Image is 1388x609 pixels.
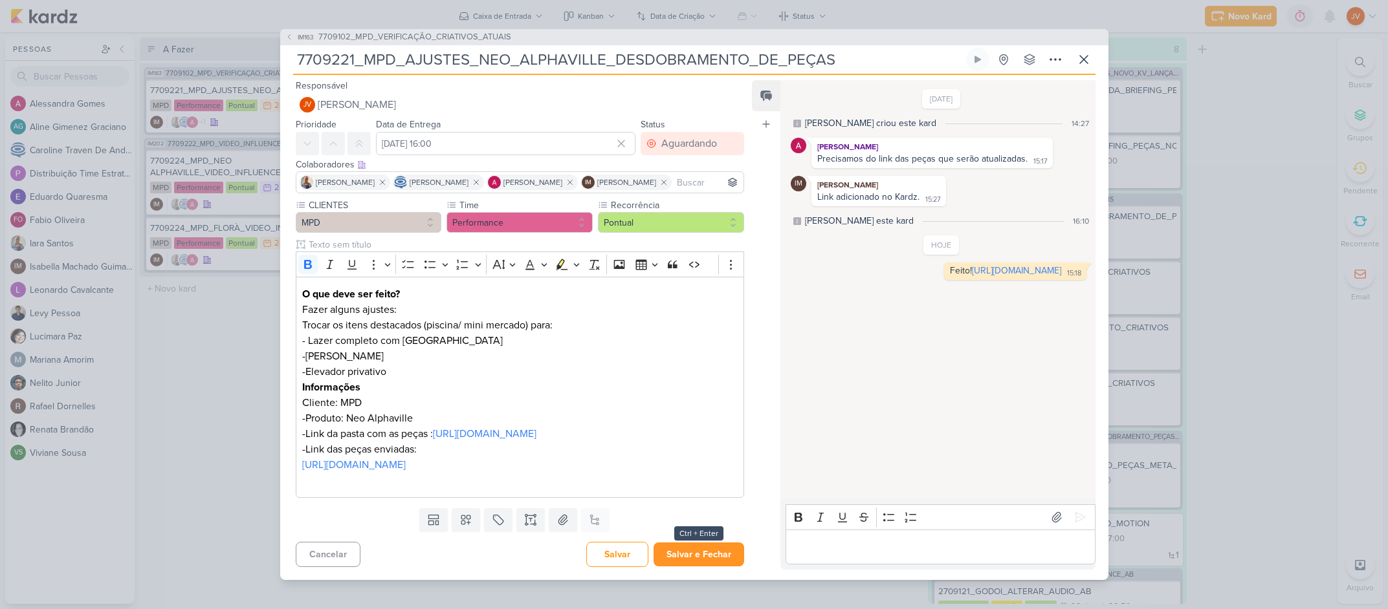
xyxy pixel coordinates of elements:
p: Cliente: MPD [302,395,737,411]
button: IM163 7709102_MPD_VERIFICAÇÃO_CRIATIVOS_ATUAIS [285,31,511,44]
div: Feito! [950,265,1061,276]
input: Texto sem título [306,238,745,251]
div: [PERSON_NAME] criou este kard [805,116,936,130]
button: Performance [446,212,593,233]
div: 15:27 [925,195,941,205]
div: Link adicionado no Kardz. [817,191,920,202]
img: Iara Santos [300,176,313,189]
button: JV [PERSON_NAME] [296,93,745,116]
button: Cancelar [296,542,360,567]
div: Editor editing area: main [786,529,1095,565]
div: Ctrl + Enter [674,526,723,540]
span: [PERSON_NAME] [318,97,396,112]
div: Editor toolbar [296,251,745,277]
div: Editor toolbar [786,504,1095,529]
p: Fazer alguns ajustes: [302,302,737,317]
div: 14:27 [1072,118,1089,129]
button: MPD [296,212,442,233]
a: [URL][DOMAIN_NAME] [302,458,406,471]
div: Isabella Machado Guimarães [791,176,806,191]
strong: O que deve ser feito? [302,288,400,301]
p: IM [585,180,591,186]
span: [PERSON_NAME] [503,176,562,188]
div: 15:18 [1067,268,1081,279]
div: [PERSON_NAME] [814,178,943,191]
button: Salvar e Fechar [654,542,744,566]
p: -Link da pasta com as peças : [302,426,737,442]
span: IM163 [296,32,316,42]
span: [PERSON_NAME] [410,176,468,188]
div: [PERSON_NAME] [814,140,1050,153]
p: -[PERSON_NAME] -Elevador privativo [302,348,737,379]
p: -Link das peças enviadas: [302,442,737,457]
div: 15:17 [1033,156,1048,167]
div: Ligar relógio [973,54,983,65]
p: JV [303,101,311,109]
strong: Informações [302,381,360,394]
span: [PERSON_NAME] [597,176,656,188]
div: 16:10 [1073,215,1089,227]
input: Kard Sem Título [293,48,964,71]
label: Status [641,119,665,130]
a: [URL][DOMAIN_NAME] [433,427,536,440]
p: IM [795,180,802,187]
div: Aguardando [661,136,717,151]
div: Colaboradores [296,158,745,171]
span: [PERSON_NAME] [316,176,375,188]
label: Time [458,198,593,212]
span: 7709102_MPD_VERIFICAÇÃO_CRIATIVOS_ATUAIS [318,31,511,44]
p: Trocar os itens destacados (piscina/ mini mercado) para: - Lazer completo com [GEOGRAPHIC_DATA] [302,317,737,348]
img: Alessandra Gomes [488,176,501,189]
button: Salvar [586,542,648,567]
p: -Produto: Neo Alphaville [302,411,737,426]
div: [PERSON_NAME] este kard [805,214,914,228]
input: Select a date [376,132,636,155]
img: Caroline Traven De Andrade [394,176,407,189]
button: Pontual [598,212,744,233]
label: Data de Entrega [376,119,441,130]
label: Responsável [296,80,347,91]
img: Alessandra Gomes [791,138,806,153]
div: Precisamos do link das peças que serão atualizadas. [817,153,1028,164]
a: [URL][DOMAIN_NAME] [972,265,1061,276]
label: Prioridade [296,119,336,130]
input: Buscar [674,175,742,190]
div: Joney Viana [300,97,315,112]
label: Recorrência [610,198,744,212]
label: CLIENTES [307,198,442,212]
div: Isabella Machado Guimarães [582,176,595,189]
button: Aguardando [641,132,744,155]
div: Editor editing area: main [296,277,745,498]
